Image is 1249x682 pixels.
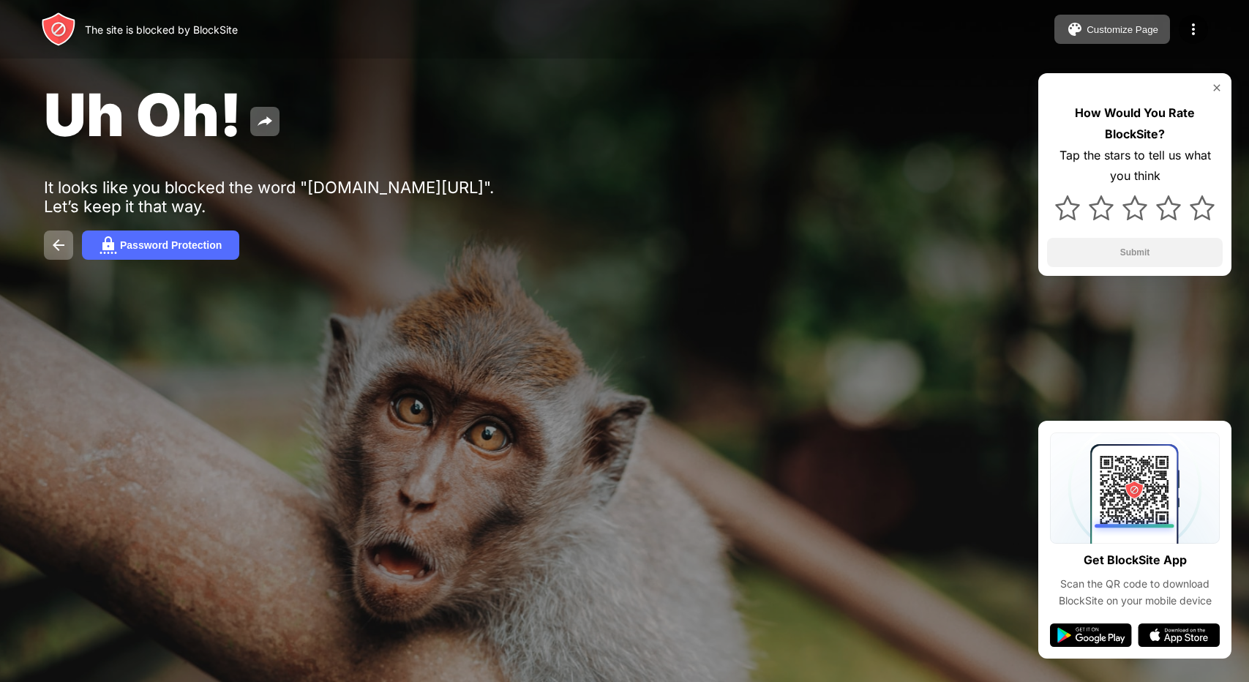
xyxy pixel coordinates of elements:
div: Customize Page [1087,24,1158,35]
div: Tap the stars to tell us what you think [1047,145,1223,187]
img: star.svg [1055,195,1080,220]
button: Submit [1047,238,1223,267]
img: app-store.svg [1138,623,1220,647]
img: rate-us-close.svg [1211,82,1223,94]
div: How Would You Rate BlockSite? [1047,102,1223,145]
img: qrcode.svg [1050,432,1220,544]
img: password.svg [100,236,117,254]
img: star.svg [1156,195,1181,220]
img: star.svg [1089,195,1114,220]
img: share.svg [256,113,274,130]
div: The site is blocked by BlockSite [85,23,238,36]
img: menu-icon.svg [1185,20,1202,38]
button: Customize Page [1054,15,1170,44]
img: star.svg [1122,195,1147,220]
div: Scan the QR code to download BlockSite on your mobile device [1050,576,1220,609]
span: Uh Oh! [44,79,241,150]
div: Get BlockSite App [1084,550,1187,571]
img: header-logo.svg [41,12,76,47]
img: star.svg [1190,195,1215,220]
img: pallet.svg [1066,20,1084,38]
img: google-play.svg [1050,623,1132,647]
div: It looks like you blocked the word "[DOMAIN_NAME][URL]". Let’s keep it that way. [44,178,496,216]
div: Password Protection [120,239,222,251]
button: Password Protection [82,231,239,260]
img: back.svg [50,236,67,254]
